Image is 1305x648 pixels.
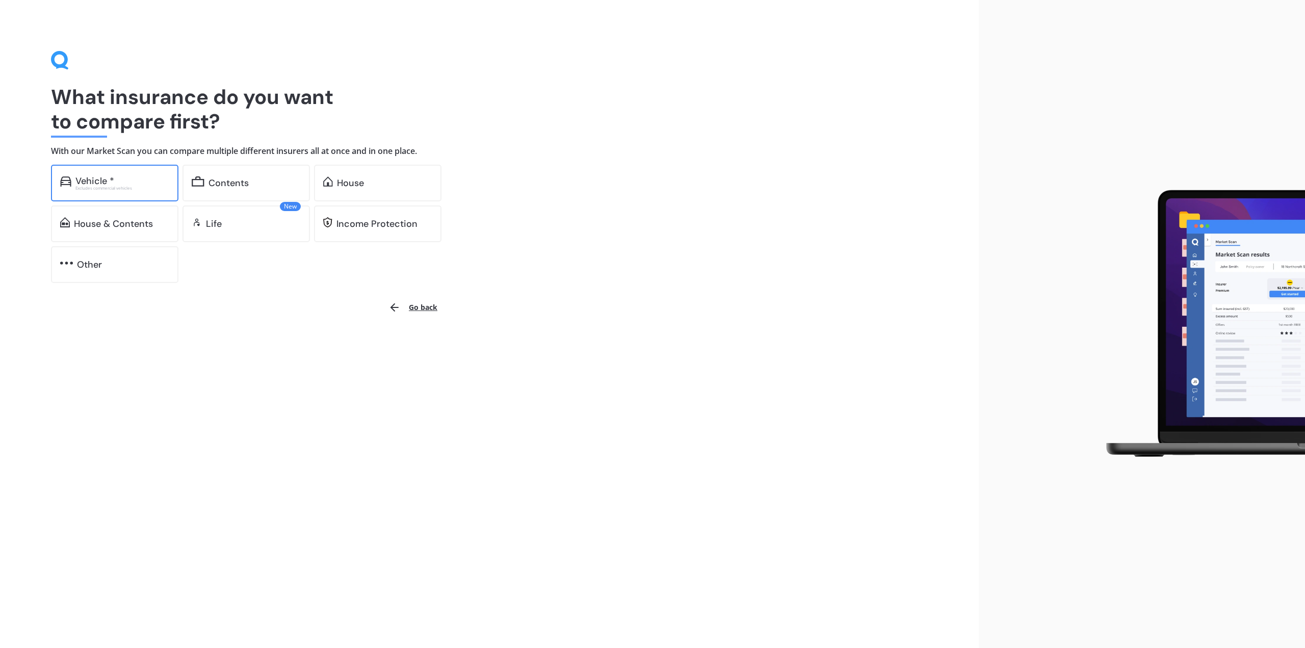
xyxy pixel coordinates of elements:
[75,186,169,190] div: Excludes commercial vehicles
[382,295,443,320] button: Go back
[60,176,71,187] img: car.f15378c7a67c060ca3f3.svg
[192,176,204,187] img: content.01f40a52572271636b6f.svg
[1091,184,1305,464] img: laptop.webp
[323,217,332,227] img: income.d9b7b7fb96f7e1c2addc.svg
[337,178,364,188] div: House
[208,178,249,188] div: Contents
[323,176,333,187] img: home.91c183c226a05b4dc763.svg
[77,260,102,270] div: Other
[336,219,417,229] div: Income Protection
[60,217,70,227] img: home-and-contents.b802091223b8502ef2dd.svg
[51,85,928,134] h1: What insurance do you want to compare first?
[74,219,153,229] div: House & Contents
[192,217,202,227] img: life.f720d6a2d7cdcd3ad642.svg
[206,219,222,229] div: Life
[60,258,73,268] img: other.81dba5aafe580aa69f38.svg
[75,176,114,186] div: Vehicle *
[51,146,928,157] h4: With our Market Scan you can compare multiple different insurers all at once and in one place.
[280,202,301,211] span: New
